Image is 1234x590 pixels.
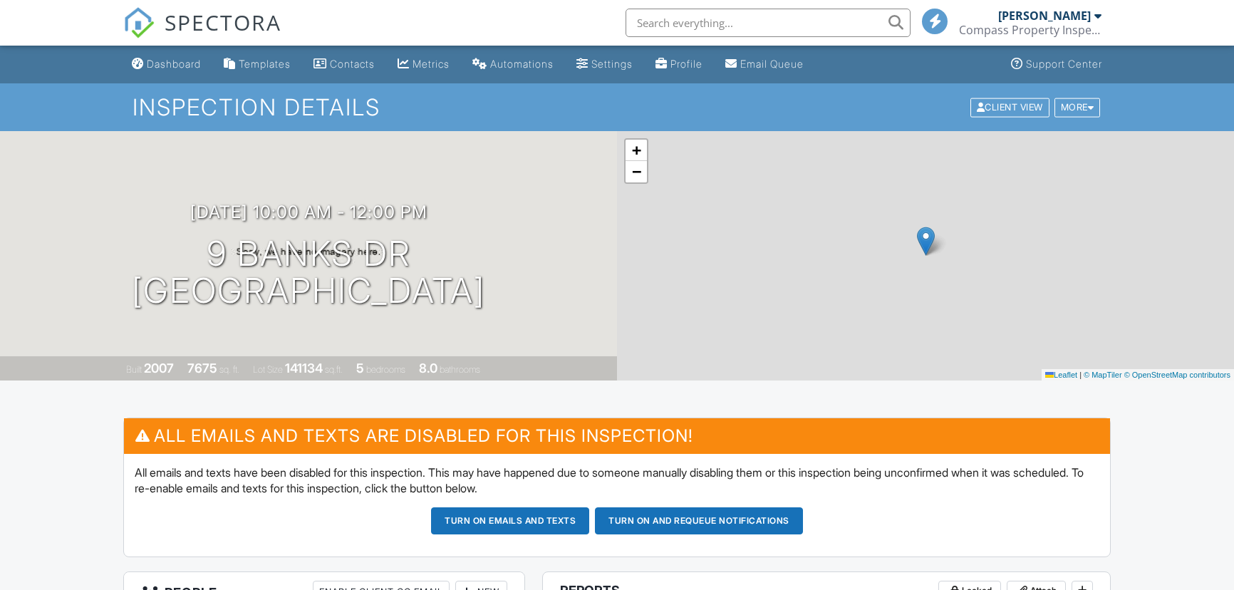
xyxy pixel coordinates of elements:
[626,9,911,37] input: Search everything...
[490,58,554,70] div: Automations
[190,202,427,222] h3: [DATE] 10:00 am - 12:00 pm
[219,364,239,375] span: sq. ft.
[218,51,296,78] a: Templates
[626,140,647,161] a: Zoom in
[632,162,641,180] span: −
[356,361,364,376] div: 5
[123,7,155,38] img: The Best Home Inspection Software - Spectora
[1079,371,1082,379] span: |
[595,507,803,534] button: Turn on and Requeue Notifications
[1084,371,1122,379] a: © MapTiler
[144,361,174,376] div: 2007
[591,58,633,70] div: Settings
[632,141,641,159] span: +
[969,101,1053,112] a: Client View
[670,58,702,70] div: Profile
[325,364,343,375] span: sq.ft.
[1045,371,1077,379] a: Leaflet
[720,51,809,78] a: Email Queue
[970,98,1049,117] div: Client View
[1054,98,1101,117] div: More
[440,364,480,375] span: bathrooms
[1026,58,1102,70] div: Support Center
[650,51,708,78] a: Company Profile
[124,418,1110,453] h3: All emails and texts are disabled for this inspection!
[132,235,485,311] h1: 9 Banks Dr [GEOGRAPHIC_DATA]
[419,361,437,376] div: 8.0
[165,7,281,37] span: SPECTORA
[308,51,380,78] a: Contacts
[135,465,1099,497] p: All emails and texts have been disabled for this inspection. This may have happened due to someon...
[626,161,647,182] a: Zoom out
[239,58,291,70] div: Templates
[740,58,804,70] div: Email Queue
[571,51,638,78] a: Settings
[123,19,281,49] a: SPECTORA
[253,364,283,375] span: Lot Size
[126,364,142,375] span: Built
[431,507,589,534] button: Turn on emails and texts
[187,361,217,376] div: 7675
[366,364,405,375] span: bedrooms
[1005,51,1108,78] a: Support Center
[330,58,375,70] div: Contacts
[467,51,559,78] a: Automations (Basic)
[1124,371,1230,379] a: © OpenStreetMap contributors
[285,361,323,376] div: 141134
[133,95,1101,120] h1: Inspection Details
[998,9,1091,23] div: [PERSON_NAME]
[413,58,450,70] div: Metrics
[959,23,1101,37] div: Compass Property Inspections, LLC
[917,227,935,256] img: Marker
[126,51,207,78] a: Dashboard
[392,51,455,78] a: Metrics
[147,58,201,70] div: Dashboard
